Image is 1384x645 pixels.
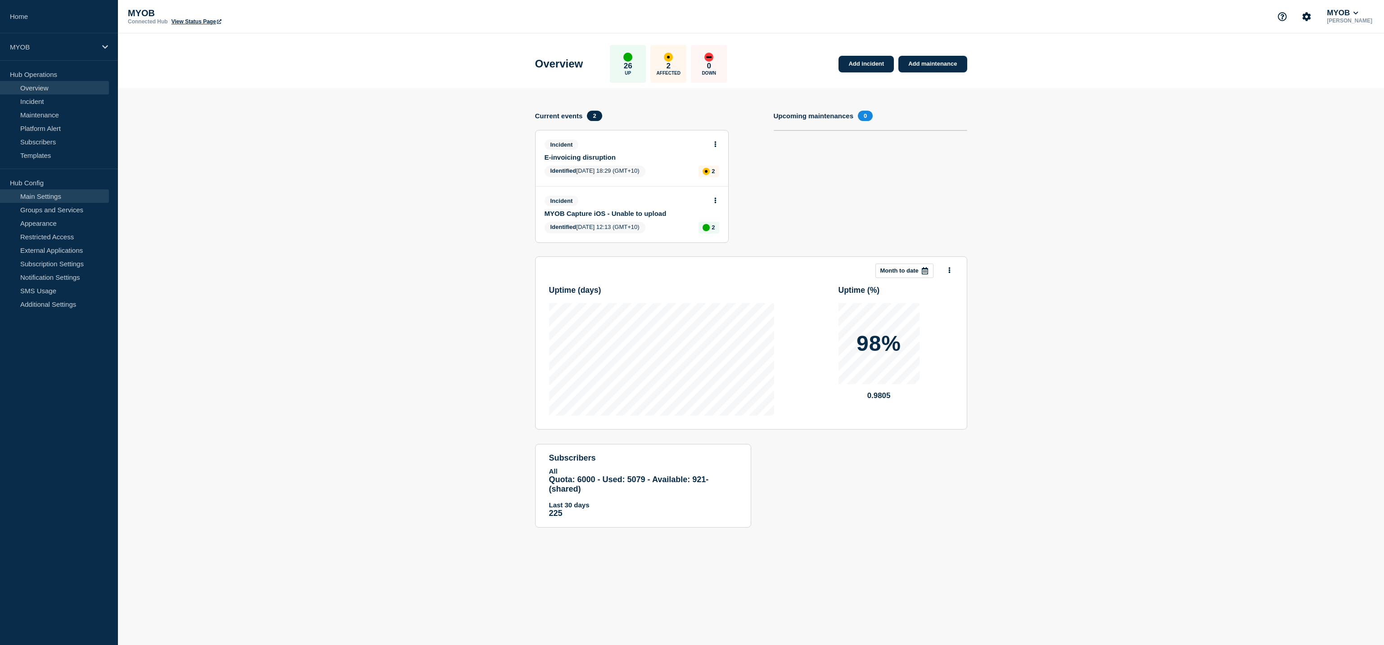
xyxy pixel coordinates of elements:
[703,224,710,231] div: up
[171,18,221,25] a: View Status Page
[664,53,673,62] div: affected
[549,286,774,295] h3: Uptime ( days )
[624,62,632,71] p: 26
[898,56,967,72] a: Add maintenance
[545,139,579,150] span: Incident
[704,53,713,62] div: down
[545,166,645,177] span: [DATE] 18:29 (GMT+10)
[1273,7,1292,26] button: Support
[875,264,933,278] button: Month to date
[712,224,715,231] p: 2
[839,391,920,400] p: 0.9805
[707,62,711,71] p: 0
[880,267,919,274] p: Month to date
[839,56,894,72] a: Add incident
[657,71,681,76] p: Affected
[667,62,671,71] p: 2
[545,222,645,233] span: [DATE] 12:13 (GMT+10)
[858,111,873,121] span: 0
[549,501,737,509] p: Last 30 days
[712,168,715,175] p: 2
[549,509,737,518] p: 225
[1297,7,1316,26] button: Account settings
[545,210,707,217] a: MYOB Capture iOS - Unable to upload
[128,18,168,25] p: Connected Hub
[549,467,737,475] p: All
[535,112,583,120] h4: Current events
[545,196,579,206] span: Incident
[774,112,854,120] h4: Upcoming maintenances
[549,475,709,493] span: Quota: 6000 - Used: 5079 - Available: 921 - (shared)
[535,58,583,70] h1: Overview
[1325,9,1360,18] button: MYOB
[10,43,96,51] p: MYOB
[839,286,953,295] h3: Uptime ( % )
[550,167,577,174] span: Identified
[1325,18,1374,24] p: [PERSON_NAME]
[702,71,716,76] p: Down
[857,333,901,354] p: 98%
[623,53,632,62] div: up
[625,71,631,76] p: Up
[549,453,737,463] h4: subscribers
[545,153,707,161] a: E-invoicing disruption
[587,111,602,121] span: 2
[550,224,577,230] span: Identified
[703,168,710,175] div: affected
[128,8,308,18] p: MYOB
